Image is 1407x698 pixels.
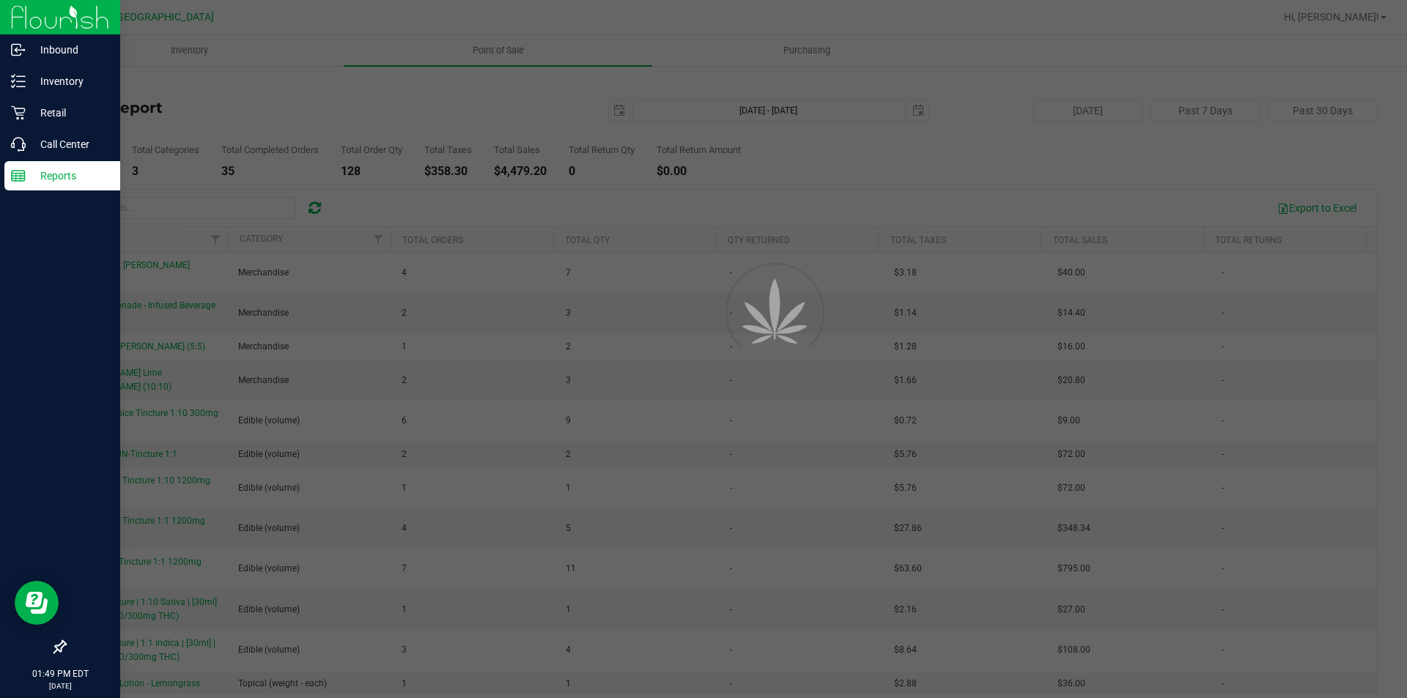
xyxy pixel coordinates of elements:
[11,168,26,183] inline-svg: Reports
[7,680,114,691] p: [DATE]
[26,104,114,122] p: Retail
[26,41,114,59] p: Inbound
[26,135,114,153] p: Call Center
[15,581,59,625] iframe: Resource center
[11,74,26,89] inline-svg: Inventory
[26,73,114,90] p: Inventory
[7,667,114,680] p: 01:49 PM EDT
[26,167,114,185] p: Reports
[11,42,26,57] inline-svg: Inbound
[11,105,26,120] inline-svg: Retail
[11,137,26,152] inline-svg: Call Center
